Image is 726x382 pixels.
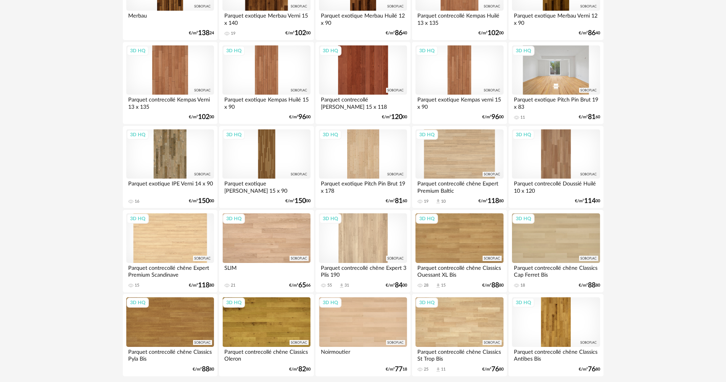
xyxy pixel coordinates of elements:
div: Parquet exotique Pitch Pin Brut 19 x 178 [319,179,407,194]
div: Parquet exotique Kempas Huilé 15 x 90 [222,95,310,110]
div: €/m² 40 [386,31,407,36]
div: 10 [441,199,446,204]
div: 3D HQ [127,298,149,308]
div: €/m² 80 [482,367,504,372]
div: Parquet contrecollé [PERSON_NAME] 15 x 118 [319,95,407,110]
div: 3D HQ [223,46,245,56]
div: 3D HQ [127,46,149,56]
span: 88 [202,367,209,372]
div: 21 [231,283,235,288]
div: €/m² 00 [386,283,407,288]
div: €/m² 60 [386,198,407,204]
div: €/m² 18 [386,367,407,372]
span: 84 [395,283,402,288]
div: Parquet exotique Merbau Huilé 12 x 90 [319,11,407,26]
div: €/m² 00 [289,114,311,120]
div: 25 [424,367,428,372]
div: 3D HQ [127,130,149,140]
a: 3D HQ Parquet contrecollé chêne Classics Cap Ferret Bis 18 €/m²8880 [509,210,603,292]
span: Download icon [339,283,344,289]
span: Download icon [435,198,441,204]
a: 3D HQ Parquet contrecollé Kempas Verni 13 x 135 €/m²10200 [123,42,217,124]
a: 3D HQ Parquet contrecollé chêne Classics Pyla Bis €/m²8880 [123,294,217,376]
div: Noirmoutier [319,347,407,362]
span: 102 [198,114,209,120]
div: 28 [424,283,428,288]
div: 3D HQ [416,46,438,56]
div: €/m² 00 [189,114,214,120]
span: 120 [391,114,402,120]
div: Parquet contrecollé chêne Classics Antibes Bis [512,347,600,362]
a: 3D HQ Parquet contrecollé chêne Classics St Trop Bis 25 Download icon 11 €/m²7680 [412,294,507,376]
span: 88 [491,283,499,288]
div: 3D HQ [319,46,341,56]
span: 102 [295,31,306,36]
div: SLIM [222,263,310,278]
div: 11 [441,367,446,372]
div: Parquet contrecollé Kempas Verni 13 x 135 [126,95,214,110]
a: 3D HQ Parquet contrecollé chêne Expert 3 Plis 190 55 Download icon 31 €/m²8400 [316,210,410,292]
a: 3D HQ Parquet contrecollé chêne Expert Premium Baltic 19 Download icon 10 €/m²11880 [412,126,507,208]
div: 31 [344,283,349,288]
div: €/m² 66 [289,283,311,288]
div: €/m² 00 [285,31,311,36]
div: Parquet contrecollé chêne Expert Premium Baltic [415,179,503,194]
a: 3D HQ Parquet exotique IPE Verni 14 x 90 16 €/m²15000 [123,126,217,208]
span: 96 [298,114,306,120]
div: 3D HQ [416,130,438,140]
span: 76 [588,367,596,372]
span: 81 [588,114,596,120]
div: Parquet contrecollé chêne Classics Cap Ferret Bis [512,263,600,278]
div: €/m² 40 [579,31,600,36]
div: 3D HQ [416,214,438,224]
div: Parquet exotique IPE Verni 14 x 90 [126,179,214,194]
a: 3D HQ Parquet exotique Kempas verni 15 x 90 €/m²9600 [412,42,507,124]
div: €/m² 80 [289,367,311,372]
span: 118 [488,198,499,204]
div: €/m² 80 [482,283,504,288]
div: €/m² 24 [189,31,214,36]
span: 81 [395,198,402,204]
a: 3D HQ Parquet contrecollé Doussié Huilé 10 x 120 €/m²11400 [509,126,603,208]
div: Parquet contrecollé chêne Expert 3 Plis 190 [319,263,407,278]
div: Parquet contrecollé Kempas Huilé 13 x 135 [415,11,503,26]
span: 96 [491,114,499,120]
div: 3D HQ [319,130,341,140]
div: 15 [441,283,446,288]
a: 3D HQ SLIM 21 €/m²6566 [219,210,314,292]
div: 3D HQ [127,214,149,224]
div: Parquet contrecollé Doussié Huilé 10 x 120 [512,179,600,194]
div: 15 [135,283,139,288]
div: 3D HQ [319,214,341,224]
div: 3D HQ [319,298,341,308]
div: Parquet exotique Merbau Verni 15 x 140 [222,11,310,26]
a: 3D HQ Parquet contrecollé [PERSON_NAME] 15 x 118 €/m²12000 [316,42,410,124]
div: €/m² 60 [579,114,600,120]
div: 11 [520,115,525,120]
div: €/m² 80 [579,367,600,372]
div: 3D HQ [512,130,534,140]
span: 86 [395,31,402,36]
div: 3D HQ [416,298,438,308]
span: 76 [491,367,499,372]
div: €/m² 00 [575,198,600,204]
div: €/m² 80 [478,198,504,204]
div: €/m² 80 [579,283,600,288]
a: 3D HQ Parquet exotique Pitch Pin Brut 19 x 178 €/m²8160 [316,126,410,208]
div: 55 [327,283,332,288]
div: Parquet exotique Merbau Verni 12 x 90 [512,11,600,26]
div: Parquet contrecollé chêne Classics Ouessant XL Bis [415,263,503,278]
div: Parquet contrecollé chêne Classics Pyla Bis [126,347,214,362]
span: Download icon [435,283,441,289]
div: 3D HQ [512,214,534,224]
div: 3D HQ [512,298,534,308]
span: 102 [488,31,499,36]
div: Parquet exotique Pitch Pin Brut 19 x 83 [512,95,600,110]
div: €/m² 00 [482,114,504,120]
div: €/m² 00 [478,31,504,36]
a: 3D HQ Noirmoutier €/m²7718 [316,294,410,376]
a: 3D HQ Parquet contrecollé chêne Classics Oleron €/m²8280 [219,294,314,376]
div: €/m² 00 [382,114,407,120]
span: 150 [198,198,209,204]
div: Parquet exotique [PERSON_NAME] 15 x 90 [222,179,310,194]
